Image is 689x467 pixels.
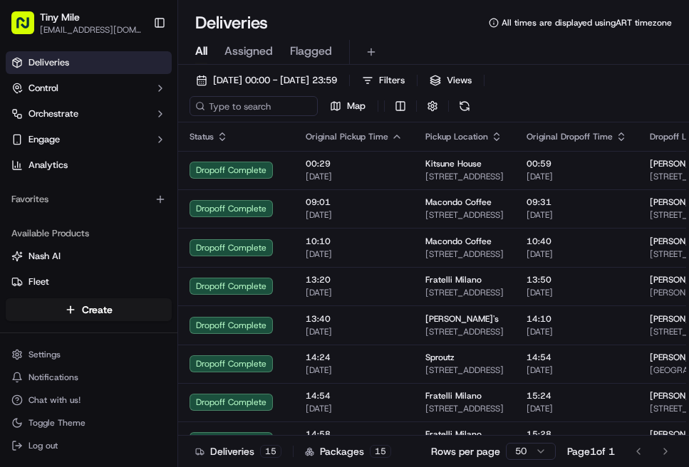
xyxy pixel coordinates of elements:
span: 00:29 [306,158,403,169]
span: 09:01 [306,196,403,208]
span: 14:54 [527,352,627,363]
button: Log out [6,436,172,456]
span: [STREET_ADDRESS] [425,403,504,414]
span: 00:59 [527,158,627,169]
span: 14:58 [306,429,403,440]
span: Pickup Location [425,131,488,142]
button: Notifications [6,367,172,387]
span: All times are displayed using ART timezone [502,17,672,28]
h1: Deliveries [195,11,268,34]
input: Type to search [190,96,318,116]
span: Flagged [290,43,332,60]
span: 13:50 [527,274,627,285]
a: Fleet [11,276,166,288]
span: Nash AI [29,250,61,263]
span: Fratelli Milano [425,274,482,285]
span: [DATE] 00:00 - [DATE] 23:59 [213,74,337,87]
span: [DATE] [306,364,403,376]
span: [STREET_ADDRESS] [425,209,504,221]
span: All [195,43,207,60]
span: [DATE] [306,326,403,337]
a: Deliveries [6,51,172,74]
button: Tiny Mile[EMAIL_ADDRESS][DOMAIN_NAME] [6,6,147,40]
span: Toggle Theme [29,417,86,429]
a: Nash AI [11,250,166,263]
p: Rows per page [431,444,500,458]
span: [DATE] [527,364,627,376]
span: [DATE] [527,209,627,221]
button: Filters [356,70,411,90]
span: Fleet [29,276,49,288]
span: Status [190,131,214,142]
span: [DATE] [527,287,627,298]
span: Map [347,100,366,112]
span: Log out [29,440,58,451]
span: Chat with us! [29,394,81,406]
span: [DATE] [527,403,627,414]
div: Deliveries [195,444,281,458]
span: 15:24 [527,390,627,402]
button: Toggle Theme [6,413,172,433]
span: 10:40 [527,236,627,247]
span: [DATE] [306,248,403,260]
button: Map [323,96,372,116]
span: [STREET_ADDRESS] [425,364,504,376]
span: Engage [29,133,60,146]
button: Control [6,77,172,100]
button: Orchestrate [6,103,172,125]
span: Fratelli Milano [425,429,482,440]
button: Refresh [455,96,475,116]
button: Fleet [6,271,172,293]
span: Analytics [29,159,68,172]
span: Kitsune House [425,158,482,169]
span: 14:10 [527,313,627,325]
span: Macondo Coffee [425,236,492,247]
span: [STREET_ADDRESS] [425,248,504,260]
div: 15 [260,445,281,458]
span: Macondo Coffee [425,196,492,208]
button: Create [6,298,172,321]
button: Nash AI [6,245,172,268]
span: 14:24 [306,352,403,363]
span: Fratelli Milano [425,390,482,402]
span: Create [82,303,113,317]
span: Filters [379,74,405,87]
span: [DATE] [527,326,627,337]
div: Favorites [6,188,172,211]
span: [DATE] [306,287,403,298]
span: Assigned [224,43,273,60]
span: Settings [29,349,61,360]
div: Available Products [6,222,172,245]
span: [STREET_ADDRESS] [425,326,504,337]
button: Engage [6,128,172,151]
span: 13:20 [306,274,403,285]
span: [STREET_ADDRESS] [425,171,504,182]
button: Chat with us! [6,390,172,410]
button: Tiny Mile [40,10,80,24]
span: 13:40 [306,313,403,325]
div: Page 1 of 1 [567,444,615,458]
span: Original Dropoff Time [527,131,613,142]
button: Settings [6,345,172,364]
span: Views [447,74,472,87]
span: [DATE] [527,248,627,260]
span: Deliveries [29,56,69,69]
span: [DATE] [527,171,627,182]
button: [DATE] 00:00 - [DATE] 23:59 [190,70,343,90]
a: Analytics [6,154,172,177]
button: Views [423,70,478,90]
span: 09:31 [527,196,627,208]
span: Original Pickup Time [306,131,388,142]
span: [DATE] [306,209,403,221]
span: 10:10 [306,236,403,247]
span: 14:54 [306,390,403,402]
span: 15:28 [527,429,627,440]
button: [EMAIL_ADDRESS][DOMAIN_NAME] [40,24,142,36]
div: 15 [370,445,391,458]
span: [DATE] [306,403,403,414]
span: [DATE] [306,171,403,182]
div: Packages [305,444,391,458]
span: [PERSON_NAME]'s [425,313,499,325]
